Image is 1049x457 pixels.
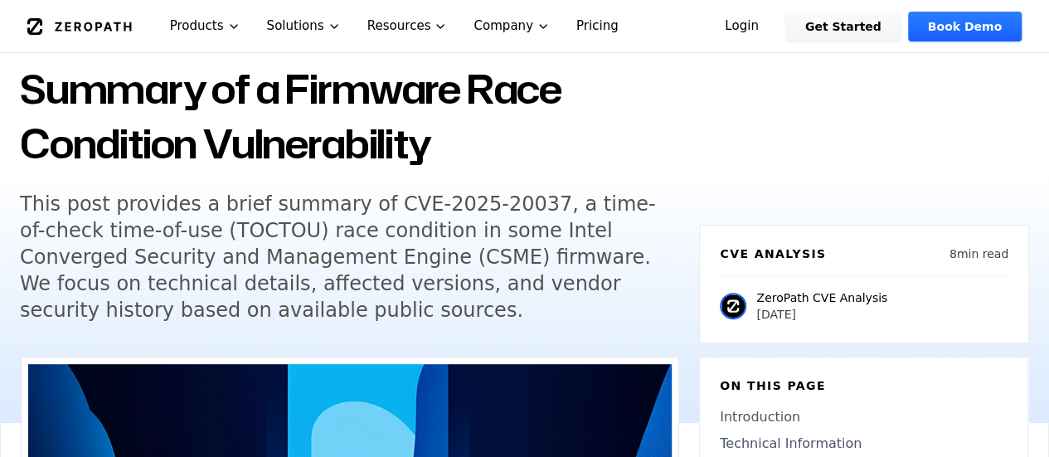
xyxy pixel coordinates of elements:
h6: On this page [720,377,1008,394]
p: 8 min read [949,246,1008,262]
h5: This post provides a brief summary of CVE-2025-20037, a time-of-check time-of-use (TOCTOU) race c... [20,191,657,323]
a: Login [705,12,779,41]
p: [DATE] [756,306,887,323]
a: Introduction [720,407,1008,427]
h6: CVE Analysis [720,246,826,262]
a: Technical Information [720,434,1008,454]
h1: Intel CSME CVE-2025-20037: Brief Summary of a Firmware Race Condition Vulnerability [20,7,679,171]
a: Book Demo [908,12,1022,41]
img: ZeroPath CVE Analysis [720,293,746,319]
p: ZeroPath CVE Analysis [756,289,887,306]
a: Get Started [785,12,901,41]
